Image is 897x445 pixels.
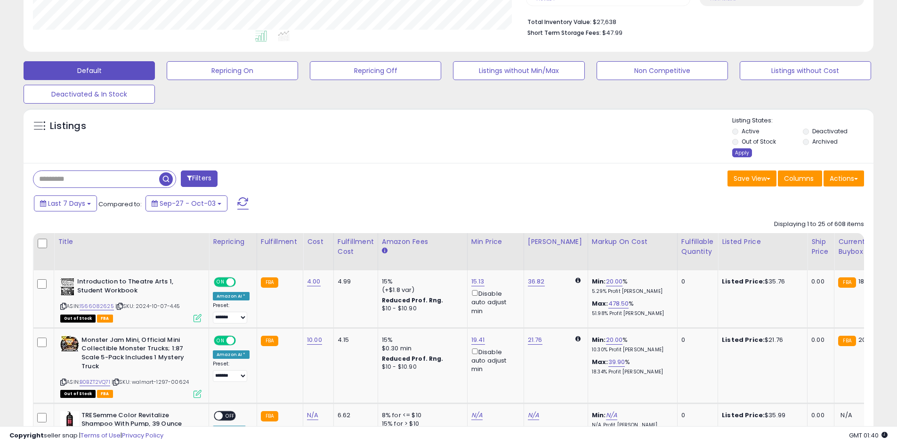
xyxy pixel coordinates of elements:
span: FBA [97,315,113,323]
a: N/A [471,411,483,420]
button: Filters [181,170,218,187]
div: 15% [382,277,460,286]
p: 51.98% Profit [PERSON_NAME] [592,310,670,317]
a: Privacy Policy [122,431,163,440]
img: 41M29cIXXBS._SL40_.jpg [60,277,75,296]
div: Amazon AI * [213,292,250,300]
button: Columns [778,170,822,186]
div: Disable auto adjust min [471,288,517,316]
b: Min: [592,411,606,420]
div: 6.62 [338,411,371,420]
div: % [592,299,670,317]
a: 19.41 [471,335,485,345]
div: Fulfillment [261,237,299,247]
div: (+$1.8 var) [382,286,460,294]
div: Displaying 1 to 25 of 608 items [774,220,864,229]
label: Active [742,127,759,135]
div: Amazon Fees [382,237,463,247]
div: Ship Price [811,237,830,257]
div: Fulfillable Quantity [681,237,714,257]
p: 18.34% Profit [PERSON_NAME] [592,369,670,375]
div: % [592,277,670,295]
div: Amazon AI * [213,350,250,359]
div: 0.00 [811,277,827,286]
a: N/A [606,411,617,420]
b: Monster Jam Mini, Official Mini Collectible Monster Trucks; 1:87 Scale 5-Pack Includes 1 Mystery ... [81,336,196,373]
label: Archived [812,138,838,146]
span: $47.99 [602,28,622,37]
button: Non Competitive [597,61,728,80]
div: % [592,358,670,375]
span: ON [215,278,226,286]
span: | SKU: walmart-1297-00624 [112,378,189,386]
small: FBA [261,277,278,288]
a: 1566082625 [80,302,114,310]
div: Disable auto adjust min [471,347,517,374]
span: OFF [223,412,238,420]
div: $35.99 [722,411,800,420]
button: Actions [824,170,864,186]
span: Columns [784,174,814,183]
b: TRESemme Color Revitalize Shampoo With Pump, 39 Ounce [81,411,196,431]
div: % [592,336,670,353]
small: FBA [838,277,856,288]
b: Listed Price: [722,411,765,420]
li: $27,638 [527,16,857,27]
div: $10 - $10.90 [382,363,460,371]
a: N/A [528,411,539,420]
a: 20.00 [606,335,623,345]
b: Max: [592,299,608,308]
div: $35.76 [722,277,800,286]
p: 5.29% Profit [PERSON_NAME] [592,288,670,295]
h5: Listings [50,120,86,133]
b: Min: [592,277,606,286]
small: FBA [261,411,278,421]
strong: Copyright [9,431,44,440]
b: Min: [592,335,606,344]
b: Reduced Prof. Rng. [382,296,444,304]
div: $21.76 [722,336,800,344]
a: 4.00 [307,277,321,286]
span: Compared to: [98,200,142,209]
div: 4.15 [338,336,371,344]
span: | SKU: 2024-10-07-4.45 [115,302,180,310]
div: Fulfillment Cost [338,237,374,257]
span: All listings that are currently out of stock and unavailable for purchase on Amazon [60,390,96,398]
button: Sep-27 - Oct-03 [145,195,227,211]
label: Out of Stock [742,138,776,146]
a: 21.76 [528,335,542,345]
p: 10.30% Profit [PERSON_NAME] [592,347,670,353]
button: Deactivated & In Stock [24,85,155,104]
div: Apply [732,148,752,157]
button: Last 7 Days [34,195,97,211]
div: 0 [681,277,711,286]
div: Repricing [213,237,253,247]
button: Default [24,61,155,80]
p: Listing States: [732,116,873,125]
span: 2025-10-11 01:40 GMT [849,431,888,440]
span: OFF [234,336,250,344]
span: FBA [97,390,113,398]
div: 8% for <= $10 [382,411,460,420]
small: FBA [261,336,278,346]
a: 39.90 [608,357,625,367]
a: 20.00 [606,277,623,286]
th: The percentage added to the cost of goods (COGS) that forms the calculator for Min & Max prices. [588,233,677,270]
div: Current Buybox Price [838,237,887,257]
b: Listed Price: [722,335,765,344]
button: Repricing On [167,61,298,80]
div: Preset: [213,302,250,324]
div: 4.99 [338,277,371,286]
label: Deactivated [812,127,848,135]
div: 15% [382,336,460,344]
span: ON [215,336,226,344]
button: Listings without Min/Max [453,61,584,80]
a: 15.13 [471,277,485,286]
div: Title [58,237,205,247]
a: Terms of Use [81,431,121,440]
b: Max: [592,357,608,366]
a: 478.50 [608,299,629,308]
b: Introduction to Theatre Arts 1, Student Workbook [77,277,192,297]
div: ASIN: [60,336,202,397]
div: 0 [681,411,711,420]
